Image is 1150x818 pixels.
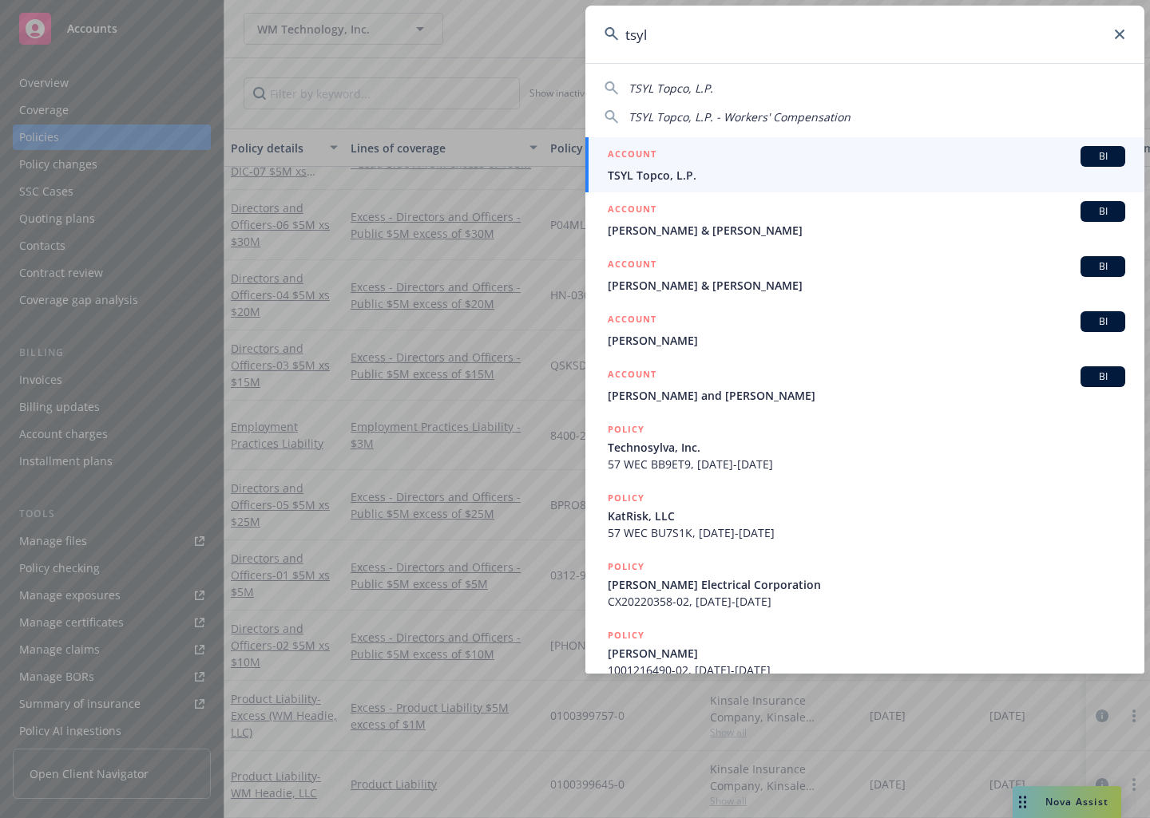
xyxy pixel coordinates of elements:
[1087,149,1119,164] span: BI
[608,490,644,506] h5: POLICY
[608,593,1125,610] span: CX20220358-02, [DATE]-[DATE]
[608,524,1125,541] span: 57 WEC BU7S1K, [DATE]-[DATE]
[585,618,1144,687] a: POLICY[PERSON_NAME]1001216490-02, [DATE]-[DATE]
[608,277,1125,294] span: [PERSON_NAME] & [PERSON_NAME]
[1087,204,1119,219] span: BI
[1087,259,1119,274] span: BI
[585,6,1144,63] input: Search...
[1087,369,1119,384] span: BI
[585,358,1144,413] a: ACCOUNTBI[PERSON_NAME] and [PERSON_NAME]
[1087,314,1119,329] span: BI
[608,508,1125,524] span: KatRisk, LLC
[608,627,644,643] h5: POLICY
[608,387,1125,404] span: [PERSON_NAME] and [PERSON_NAME]
[585,192,1144,247] a: ACCOUNTBI[PERSON_NAME] & [PERSON_NAME]
[585,550,1144,618] a: POLICY[PERSON_NAME] Electrical CorporationCX20220358-02, [DATE]-[DATE]
[608,311,656,330] h5: ACCOUNT
[608,222,1125,239] span: [PERSON_NAME] & [PERSON_NAME]
[608,366,656,385] h5: ACCOUNT
[585,302,1144,358] a: ACCOUNTBI[PERSON_NAME]
[608,559,644,575] h5: POLICY
[629,81,713,96] span: TSYL Topco, L.P.
[629,109,851,124] span: TSYL Topco, L.P. - Workers' Compensation
[608,201,656,220] h5: ACCOUNT
[585,413,1144,481] a: POLICYTechnosylva, Inc.57 WEC BB9ET9, [DATE]-[DATE]
[608,662,1125,678] span: 1001216490-02, [DATE]-[DATE]
[608,332,1125,349] span: [PERSON_NAME]
[608,146,656,165] h5: ACCOUNT
[608,456,1125,472] span: 57 WEC BB9ET9, [DATE]-[DATE]
[585,481,1144,550] a: POLICYKatRisk, LLC57 WEC BU7S1K, [DATE]-[DATE]
[608,256,656,275] h5: ACCOUNT
[585,247,1144,302] a: ACCOUNTBI[PERSON_NAME] & [PERSON_NAME]
[608,576,1125,593] span: [PERSON_NAME] Electrical Corporation
[608,167,1125,184] span: TSYL Topco, L.P.
[585,137,1144,192] a: ACCOUNTBITSYL Topco, L.P.
[608,421,644,437] h5: POLICY
[608,439,1125,456] span: Technosylva, Inc.
[608,645,1125,662] span: [PERSON_NAME]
